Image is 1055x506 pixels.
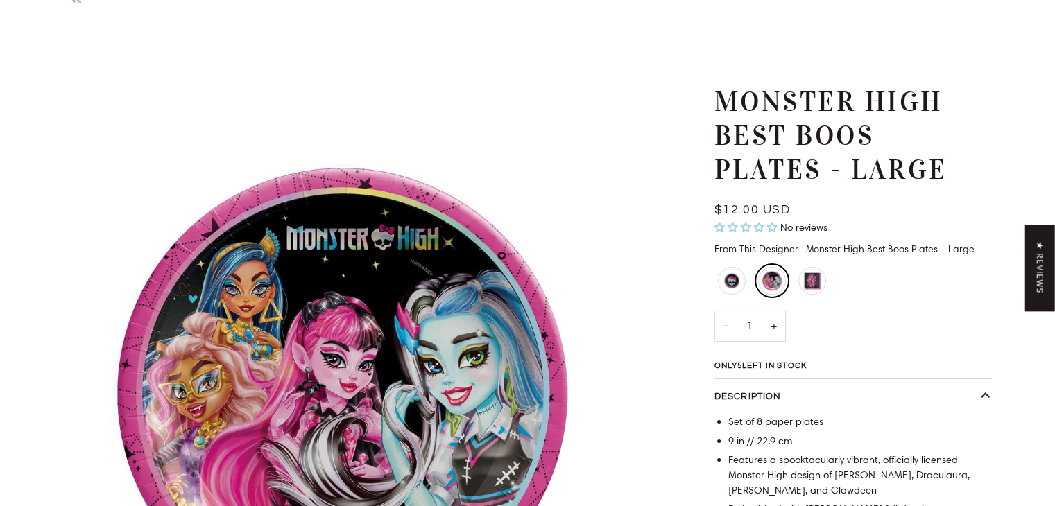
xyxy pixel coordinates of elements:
[1026,225,1055,311] div: Click to open Judge.me floating reviews tab
[714,85,981,186] h1: Monster High Best Boos Plates - Large
[728,434,992,449] li: 9 in // 22.9 cm
[728,453,992,498] li: Features a spooktacularly vibrant, officially licensed Monster High design of [PERSON_NAME], Drac...
[755,263,789,298] li: Monster High Best Boos Plates - Large
[714,243,798,255] span: From This Designer
[714,379,992,415] button: Description
[728,415,992,430] li: Set of 8 paper plates
[795,263,830,298] li: Monster High Best Boos Napkins - Large
[714,204,791,216] span: $12.00 USD
[801,243,975,255] span: Monster High Best Boos Plates - Large
[762,311,786,342] button: Increase quantity
[801,243,806,255] span: -
[780,221,827,234] span: No reviews
[737,362,742,369] span: 5
[714,311,786,342] input: Quantity
[714,362,814,370] span: Only left in stock
[714,263,749,298] li: Monster High Skullette Plates - Small
[714,311,737,342] button: Decrease quantity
